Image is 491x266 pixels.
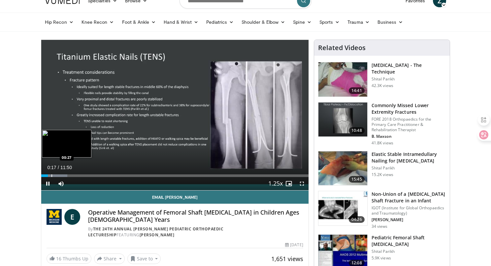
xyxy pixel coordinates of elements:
[64,209,80,225] a: E
[41,40,309,191] video-js: Video Player
[372,234,446,248] h3: Pediatric Femoral Shaft [MEDICAL_DATA]
[88,209,303,223] h4: Operative Management of Femoral Shaft [MEDICAL_DATA] in Children Ages [DEMOGRAPHIC_DATA] Years
[372,83,393,88] p: 42.3K views
[56,255,61,262] span: 16
[372,140,393,146] p: 41.8K views
[318,191,367,225] img: a6baae5e-88f5-4884-b6c1-d3b25e0215f0.150x105_q85_crop-smart_upscale.jpg
[269,177,282,190] button: Playback Rate
[372,249,446,254] p: Shital Parikh
[372,191,446,204] h3: Non-Union of a [MEDICAL_DATA] Shaft Fracture in an Infant
[295,177,309,190] button: Fullscreen
[349,216,365,223] span: 04:26
[344,15,374,29] a: Trauma
[47,165,56,170] span: 0:17
[372,62,446,75] h3: [MEDICAL_DATA] - The Technique
[318,62,446,97] a: 14:41 [MEDICAL_DATA] - The Technique Shital Parikh 42.3K views
[372,151,446,164] h3: Elastic Stable Intramedullary Nailing for [MEDICAL_DATA]
[58,165,59,170] span: /
[318,44,366,52] h4: Related Videos
[47,253,91,264] a: 16 Thumbs Up
[41,177,54,190] button: Pause
[372,134,446,139] p: B. Maxson
[315,15,344,29] a: Sports
[318,151,446,186] a: 15:45 Elastic Stable Intramedullary Nailing for [MEDICAL_DATA] Shital Parikh 15.2K views
[349,87,365,94] span: 14:41
[41,191,309,204] a: Email [PERSON_NAME]
[372,205,446,216] p: IGOT (Institute for Global Orthopaedics and Traumatology)
[374,15,407,29] a: Business
[127,253,161,264] button: Save to
[54,177,68,190] button: Mute
[318,191,446,229] a: 04:26 Non-Union of a [MEDICAL_DATA] Shaft Fracture in an Infant IGOT (Institute for Global Orthop...
[318,102,446,146] a: 10:48 Commonly Missed Lower Extremity Fractures FORE 2018 Orthopaedics for the Primary Care Pract...
[47,209,62,225] img: The 24th Annual Frederick J. Fischer Pediatric Orthopaedic Lectureship
[372,217,446,222] p: [PERSON_NAME]
[318,151,367,186] img: parikh_1.png.150x105_q85_crop-smart_upscale.jpg
[78,15,118,29] a: Knee Recon
[372,102,446,115] h3: Commonly Missed Lower Extremity Fractures
[41,15,78,29] a: Hip Recon
[349,176,365,183] span: 15:45
[41,174,309,177] div: Progress Bar
[372,224,388,229] p: 34 views
[282,177,295,190] button: Enable picture-in-picture mode
[88,226,224,238] a: The 24th Annual [PERSON_NAME] Pediatric Orthopaedic Lectureship
[289,15,315,29] a: Spine
[285,242,303,248] div: [DATE]
[349,127,365,134] span: 10:48
[202,15,238,29] a: Pediatrics
[238,15,289,29] a: Shoulder & Elbow
[372,76,446,82] p: Shital Parikh
[372,165,446,171] p: Shital Parikh
[118,15,160,29] a: Foot & Ankle
[88,226,303,238] div: By FEATURING
[94,253,125,264] button: Share
[160,15,202,29] a: Hand & Wrist
[271,255,303,263] span: 1,651 views
[372,172,393,177] p: 15.2K views
[318,62,367,97] img: 316645_0003_1.png.150x105_q85_crop-smart_upscale.jpg
[372,255,391,261] p: 5.9K views
[372,117,446,133] p: FORE 2018 Orthopaedics for the Primary Care Practitioner & Rehabilitation Therapist
[318,103,367,137] img: 4aa379b6-386c-4fb5-93ee-de5617843a87.150x105_q85_crop-smart_upscale.jpg
[140,232,175,238] a: [PERSON_NAME]
[60,165,72,170] span: 11:50
[42,130,91,158] img: image.jpeg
